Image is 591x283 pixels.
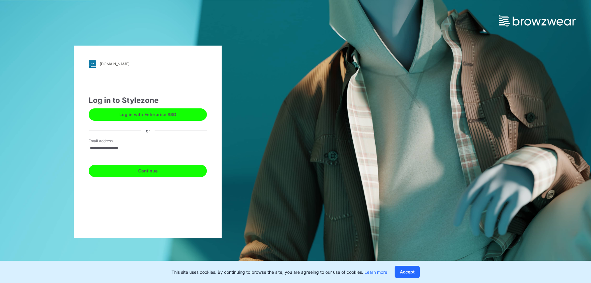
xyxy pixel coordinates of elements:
img: stylezone-logo.562084cfcfab977791bfbf7441f1a819.svg [89,60,96,68]
a: [DOMAIN_NAME] [89,60,207,68]
div: Log in to Stylezone [89,95,207,106]
div: [DOMAIN_NAME] [100,62,130,66]
button: Continue [89,165,207,177]
button: Accept [395,266,420,278]
div: or [141,127,155,134]
button: Log in with Enterprise SSO [89,108,207,121]
p: This site uses cookies. By continuing to browse the site, you are agreeing to our use of cookies. [171,269,387,275]
img: browzwear-logo.e42bd6dac1945053ebaf764b6aa21510.svg [499,15,576,26]
a: Learn more [364,269,387,275]
label: Email Address [89,138,132,144]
